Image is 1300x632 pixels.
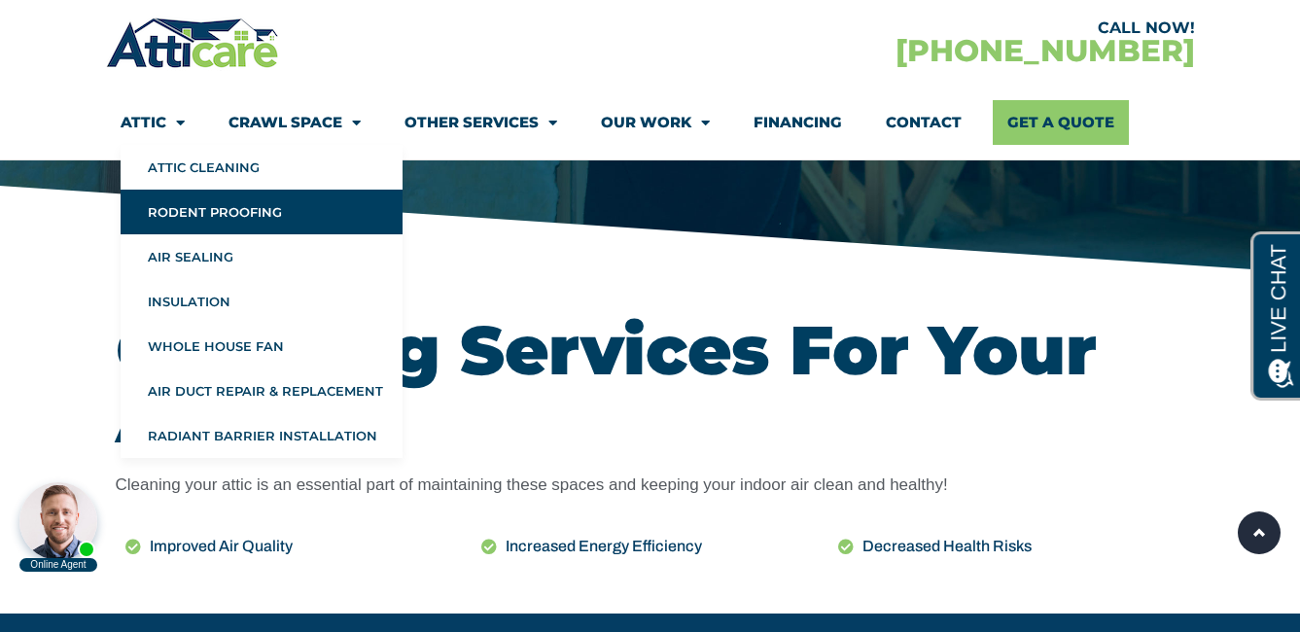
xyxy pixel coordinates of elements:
a: Whole House Fan [121,324,403,369]
a: Financing [754,100,842,145]
p: Cleaning your attic is an essential part of maintaining these spaces and keeping your indoor air ... [116,472,1185,499]
span: Opens a chat window [48,16,157,40]
a: Attic [121,100,185,145]
a: Crawl Space [228,100,361,145]
span: Improved Air Quality [145,538,293,555]
nav: Menu [121,100,1180,145]
a: Air Duct Repair & Replacement [121,369,403,413]
div: CALL NOW! [650,20,1195,36]
a: Attic Cleaning [121,145,403,190]
a: Radiant Barrier Installation [121,413,403,458]
a: Get A Quote [993,100,1129,145]
a: Rodent Proofing [121,190,403,234]
ul: Attic [121,145,403,458]
a: Contact [886,100,962,145]
span: Increased Energy Efficiency [501,538,702,555]
a: Air Sealing [121,234,403,279]
span: Decreased Health Risks [858,538,1032,555]
a: Other Services [404,100,557,145]
a: Insulation [121,279,403,324]
a: Our Work [601,100,710,145]
iframe: Chat Invitation [10,476,107,574]
h2: Cleaning Services For Your Attic [116,316,1185,452]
